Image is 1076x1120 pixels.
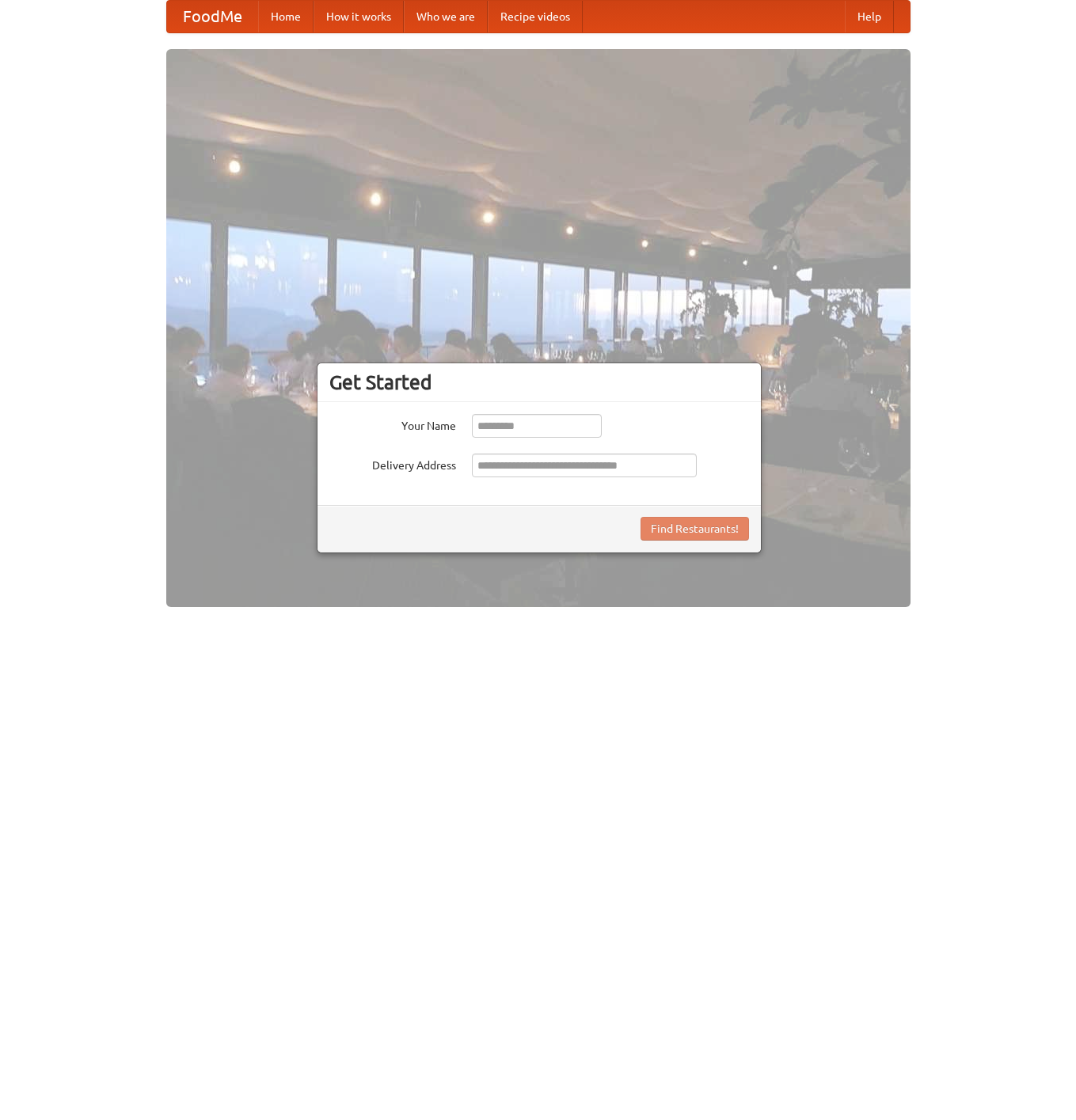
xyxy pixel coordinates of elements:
[329,370,749,394] h3: Get Started
[329,414,456,434] label: Your Name
[167,1,258,32] a: FoodMe
[488,1,583,32] a: Recipe videos
[404,1,488,32] a: Who we are
[258,1,314,32] a: Home
[329,454,456,473] label: Delivery Address
[845,1,894,32] a: Help
[641,517,749,541] button: Find Restaurants!
[314,1,404,32] a: How it works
